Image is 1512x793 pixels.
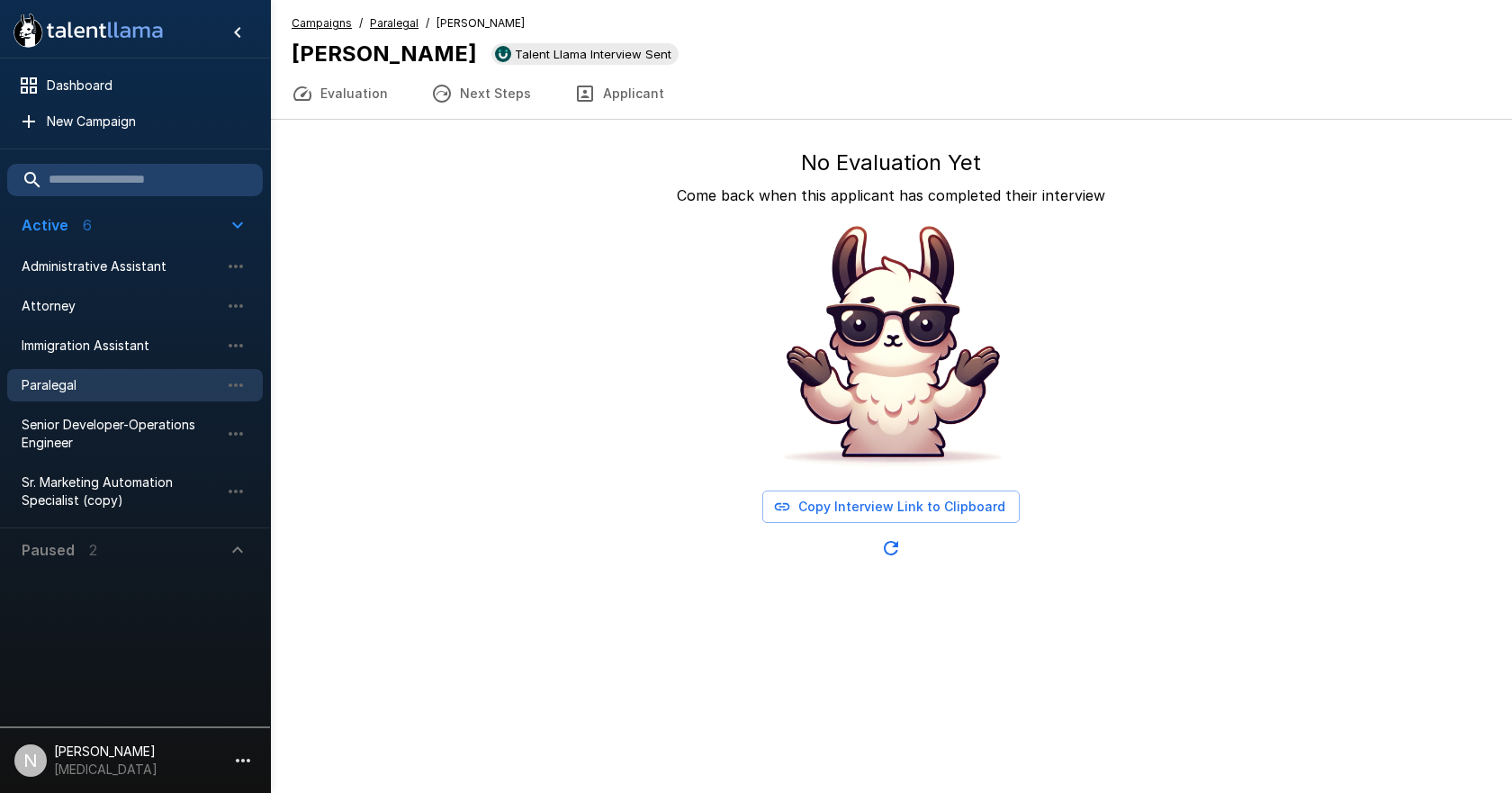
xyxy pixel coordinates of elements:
button: Next Steps [409,68,553,119]
p: Come back when this applicant has completed their interview [677,185,1105,206]
img: ukg_logo.jpeg [495,46,511,62]
span: / [359,14,363,32]
button: Updated Today - 5:15 PM [873,530,909,566]
span: [PERSON_NAME] [436,14,525,32]
button: Evaluation [270,68,409,119]
button: Applicant [553,68,686,119]
u: Campaigns [292,16,352,30]
span: Talent Llama Interview Sent [508,47,679,61]
h5: No Evaluation Yet [801,149,981,177]
span: / [426,14,429,32]
b: [PERSON_NAME] [292,41,477,67]
img: Animated document [756,213,1026,483]
u: Paralegal [370,16,418,30]
div: View profile in UKG [491,43,679,65]
button: Copy Interview Link to Clipboard [762,491,1020,524]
